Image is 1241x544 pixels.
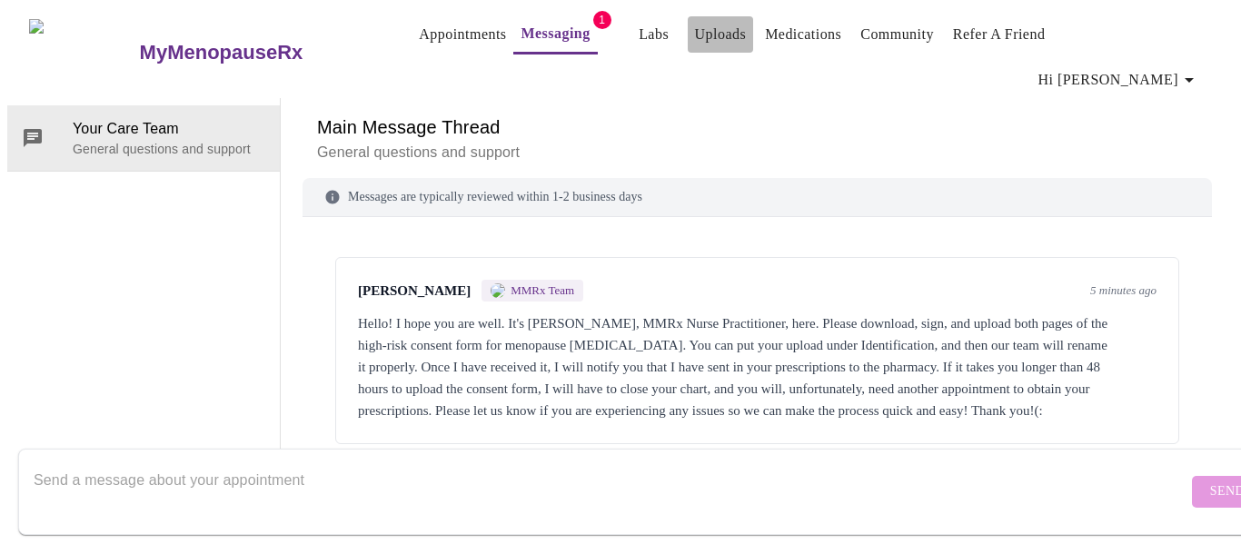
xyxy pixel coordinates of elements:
button: Uploads [688,16,754,53]
a: Uploads [695,22,747,47]
button: Refer a Friend [946,16,1053,53]
span: [PERSON_NAME] [358,283,471,299]
button: Community [853,16,941,53]
a: Messaging [521,21,590,46]
button: Medications [758,16,849,53]
span: 1 [593,11,611,29]
img: MMRX [491,283,505,298]
a: MyMenopauseRx [137,21,375,84]
a: Community [860,22,934,47]
h3: MyMenopauseRx [140,41,303,64]
a: Medications [765,22,841,47]
img: MyMenopauseRx Logo [29,19,137,87]
textarea: Send a message about your appointment [34,462,1187,520]
div: Your Care TeamGeneral questions and support [7,105,280,171]
a: Refer a Friend [953,22,1046,47]
span: MMRx Team [511,283,574,298]
a: Labs [639,22,669,47]
h6: Main Message Thread [317,113,1197,142]
button: Messaging [513,15,597,54]
button: Labs [625,16,683,53]
span: Hi [PERSON_NAME] [1038,67,1200,93]
span: Your Care Team [73,118,265,140]
div: Hello! I hope you are well. It's [PERSON_NAME], MMRx Nurse Practitioner, here. Please download, s... [358,312,1157,421]
button: Hi [PERSON_NAME] [1031,62,1207,98]
p: General questions and support [317,142,1197,163]
a: Appointments [419,22,506,47]
div: Messages are typically reviewed within 1-2 business days [303,178,1212,217]
span: 5 minutes ago [1090,283,1157,298]
button: Appointments [412,16,513,53]
p: General questions and support [73,140,265,158]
